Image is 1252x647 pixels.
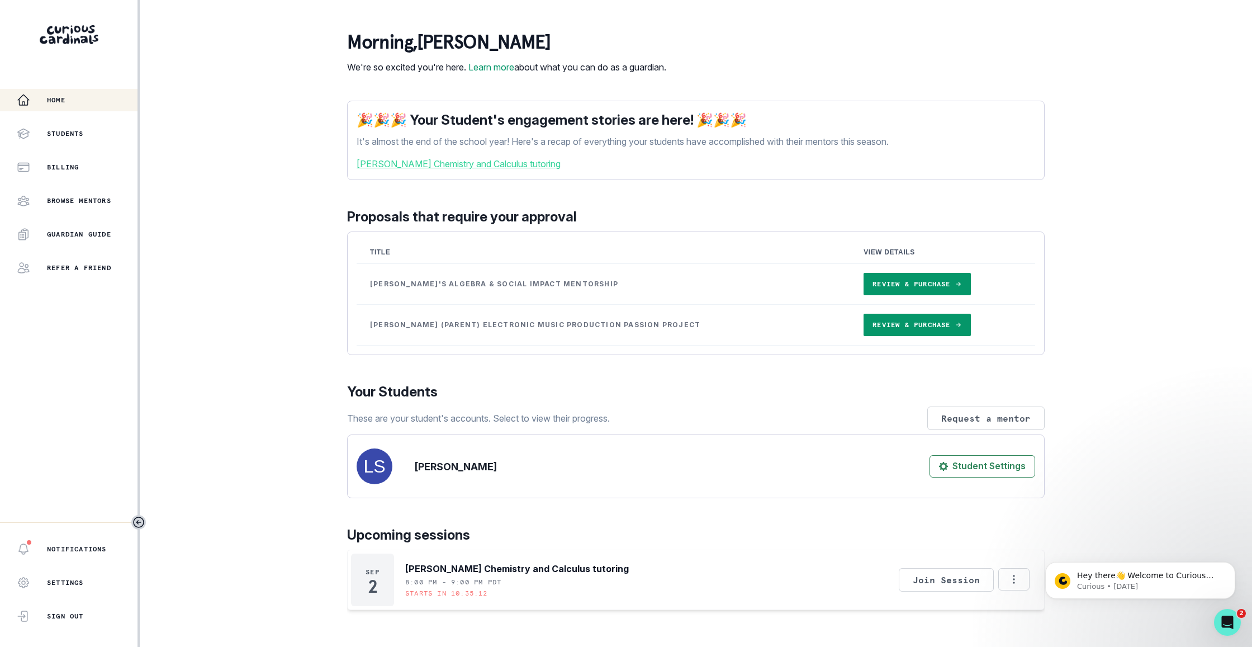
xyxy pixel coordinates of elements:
[47,545,107,554] p: Notifications
[415,459,497,474] p: [PERSON_NAME]
[357,157,1035,171] a: [PERSON_NAME] Chemistry and Calculus tutoring
[47,230,111,239] p: Guardian Guide
[405,562,629,575] p: [PERSON_NAME] Chemistry and Calculus tutoring
[864,273,970,295] a: Review & Purchase
[405,589,488,598] p: Starts in 10:35:12
[47,263,111,272] p: Refer a friend
[347,382,1045,402] p: Your Students
[357,264,850,305] td: [PERSON_NAME]'s Algebra & Social Impact Mentorship
[366,568,380,577] p: Sep
[927,407,1045,430] button: Request a mentor
[347,525,1045,545] p: Upcoming sessions
[850,241,1035,264] th: View Details
[468,62,514,73] a: Learn more
[1237,609,1246,618] span: 2
[47,578,84,587] p: Settings
[47,196,111,205] p: Browse Mentors
[347,207,1045,227] p: Proposals that require your approval
[1028,539,1252,617] iframe: Intercom notifications message
[357,110,1035,130] p: 🎉🎉🎉 Your Student's engagement stories are here! 🎉🎉🎉
[864,314,970,336] a: Review & Purchase
[347,60,666,74] p: We're so excited you're here. about what you can do as a guardian.
[347,31,666,54] p: morning , [PERSON_NAME]
[998,568,1030,591] button: Options
[131,515,146,530] button: Toggle sidebar
[357,448,392,484] img: svg
[347,412,610,425] p: These are your student's accounts. Select to view their progress.
[357,241,850,264] th: Title
[357,305,850,346] td: [PERSON_NAME] (parent) Electronic Music Production Passion Project
[47,96,65,105] p: Home
[357,135,1035,148] p: It's almost the end of the school year! Here's a recap of everything your students have accomplis...
[899,568,994,592] button: Join Session
[1214,609,1241,636] iframe: Intercom live chat
[405,578,501,587] p: 8:00 PM - 9:00 PM PDT
[40,25,98,44] img: Curious Cardinals Logo
[47,612,84,621] p: Sign Out
[368,581,377,592] p: 2
[47,163,79,172] p: Billing
[47,129,84,138] p: Students
[929,455,1035,478] button: Student Settings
